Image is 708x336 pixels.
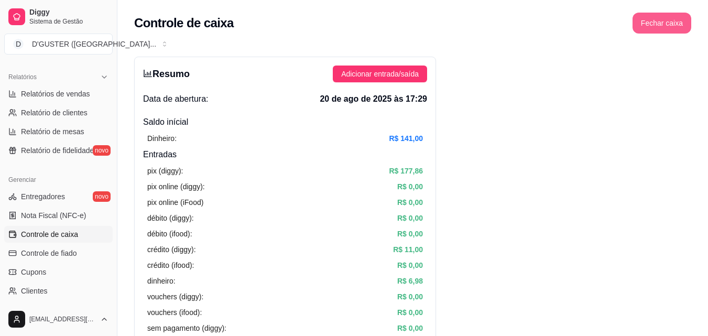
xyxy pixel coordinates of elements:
a: Relatórios de vendas [4,85,113,102]
article: R$ 0,00 [397,181,423,192]
article: R$ 11,00 [393,244,423,255]
button: Adicionar entrada/saída [333,66,427,82]
span: 20 de ago de 2025 às 17:29 [320,93,427,105]
span: Diggy [29,8,108,17]
h4: Saldo inícial [143,116,427,128]
span: Sistema de Gestão [29,17,108,26]
article: sem pagamento (diggy): [147,322,226,334]
a: Entregadoresnovo [4,188,113,205]
span: Relatório de clientes [21,107,88,118]
span: Controle de fiado [21,248,77,258]
article: R$ 0,00 [397,228,423,240]
a: Relatório de clientes [4,104,113,121]
article: pix online (diggy): [147,181,205,192]
a: DiggySistema de Gestão [4,4,113,29]
h4: Entradas [143,148,427,161]
article: R$ 0,00 [397,197,423,208]
article: R$ 6,98 [397,275,423,287]
span: [EMAIL_ADDRESS][DOMAIN_NAME] [29,315,96,323]
h3: Resumo [143,67,190,81]
article: crédito (diggy): [147,244,196,255]
article: R$ 0,00 [397,259,423,271]
h2: Controle de caixa [134,15,234,31]
span: Nota Fiscal (NFC-e) [21,210,86,221]
span: Relatórios de vendas [21,89,90,99]
a: Nota Fiscal (NFC-e) [4,207,113,224]
article: R$ 177,86 [389,165,423,177]
span: Data de abertura: [143,93,209,105]
span: Relatório de mesas [21,126,84,137]
a: Relatório de fidelidadenovo [4,142,113,159]
span: bar-chart [143,69,153,78]
a: Controle de caixa [4,226,113,243]
article: dinheiro: [147,275,176,287]
article: crédito (ifood): [147,259,194,271]
span: Relatórios [8,73,37,81]
a: Controle de fiado [4,245,113,262]
span: Controle de caixa [21,229,78,240]
span: Clientes [21,286,48,296]
article: pix (diggy): [147,165,183,177]
article: R$ 0,00 [397,212,423,224]
span: Cupons [21,267,46,277]
a: Relatório de mesas [4,123,113,140]
article: Dinheiro: [147,133,177,144]
button: [EMAIL_ADDRESS][DOMAIN_NAME] [4,307,113,332]
article: vouchers (ifood): [147,307,202,318]
div: D'GUSTER ([GEOGRAPHIC_DATA] ... [32,39,156,49]
article: débito (ifood): [147,228,192,240]
a: Estoque [4,301,113,318]
article: R$ 0,00 [397,291,423,302]
a: Cupons [4,264,113,280]
article: R$ 141,00 [389,133,423,144]
article: débito (diggy): [147,212,194,224]
a: Clientes [4,283,113,299]
span: Relatório de fidelidade [21,145,94,156]
span: Entregadores [21,191,65,202]
button: Select a team [4,34,113,55]
article: R$ 0,00 [397,322,423,334]
button: Fechar caixa [633,13,691,34]
span: Adicionar entrada/saída [341,68,419,80]
span: D [13,39,24,49]
div: Gerenciar [4,171,113,188]
article: vouchers (diggy): [147,291,203,302]
article: pix online (iFood) [147,197,203,208]
article: R$ 0,00 [397,307,423,318]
